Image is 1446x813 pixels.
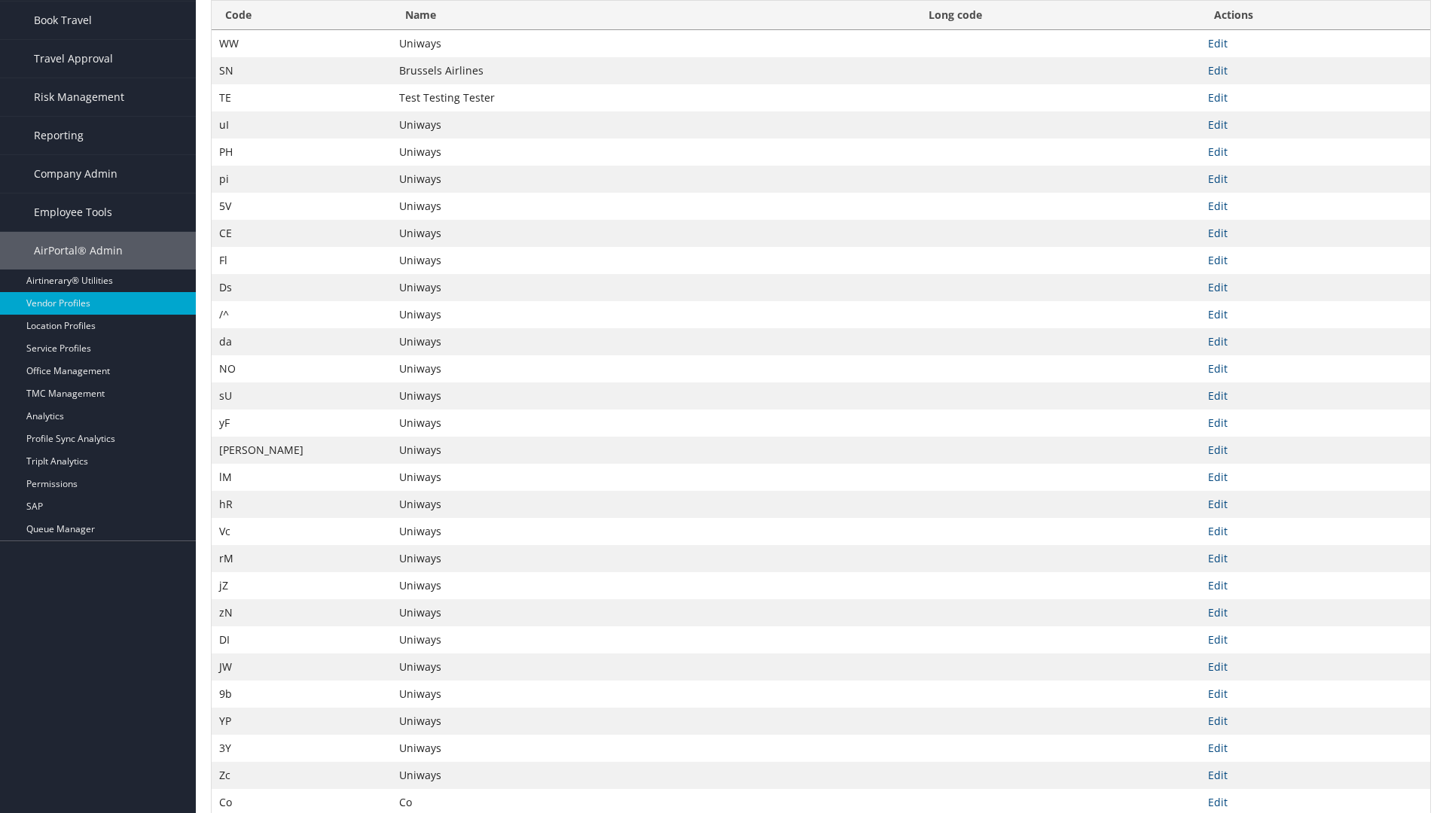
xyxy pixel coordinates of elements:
[392,193,915,220] td: Uniways
[1208,768,1228,782] a: Edit
[392,653,915,681] td: Uniways
[212,735,392,762] td: 3Y
[1208,714,1228,728] a: Edit
[1208,253,1228,267] a: Edit
[1208,63,1228,78] a: Edit
[212,626,392,653] td: DI
[1208,226,1228,240] a: Edit
[212,653,392,681] td: JW
[392,762,915,789] td: Uniways
[212,328,392,355] td: da
[34,232,123,269] span: AirPortal® Admin
[392,30,915,57] td: Uniways
[1208,578,1228,592] a: Edit
[1208,117,1228,132] a: Edit
[1208,605,1228,620] a: Edit
[34,193,112,231] span: Employee Tools
[1208,659,1228,674] a: Edit
[392,382,915,410] td: Uniways
[212,545,392,572] td: rM
[212,491,392,518] td: hR
[212,681,392,708] td: 9b
[1208,334,1228,349] a: Edit
[1208,551,1228,565] a: Edit
[212,708,392,735] td: YP
[212,599,392,626] td: zN
[1208,741,1228,755] a: Edit
[1208,416,1228,430] a: Edit
[392,220,915,247] td: Uniways
[392,111,915,139] td: Uniways
[212,139,392,166] td: PH
[392,301,915,328] td: Uniways
[212,166,392,193] td: pi
[392,410,915,437] td: Uniways
[212,437,392,464] td: [PERSON_NAME]
[212,274,392,301] td: Ds
[392,681,915,708] td: Uniways
[34,117,84,154] span: Reporting
[392,464,915,491] td: Uniways
[212,382,392,410] td: sU
[212,301,392,328] td: /^
[392,599,915,626] td: Uniways
[392,247,915,274] td: Uniways
[392,57,915,84] td: Brussels Airlines
[212,220,392,247] td: CE
[1208,36,1228,50] a: Edit
[392,626,915,653] td: Uniways
[212,410,392,437] td: yF
[392,491,915,518] td: Uniways
[34,40,113,78] span: Travel Approval
[212,30,392,57] td: WW
[1208,497,1228,511] a: Edit
[1208,524,1228,538] a: Edit
[212,572,392,599] td: jZ
[392,735,915,762] td: Uniways
[212,518,392,545] td: Vc
[392,355,915,382] td: Uniways
[212,84,392,111] td: TE
[34,78,124,116] span: Risk Management
[392,437,915,464] td: Uniways
[1208,632,1228,647] a: Edit
[392,139,915,166] td: Uniways
[212,762,392,789] td: Zc
[392,274,915,301] td: Uniways
[1208,470,1228,484] a: Edit
[392,572,915,599] td: Uniways
[1208,307,1228,321] a: Edit
[212,355,392,382] td: NO
[392,328,915,355] td: Uniways
[212,111,392,139] td: uI
[1208,388,1228,403] a: Edit
[1200,1,1430,30] th: Actions
[392,545,915,572] td: Uniways
[915,1,1200,30] th: Long code: activate to sort column descending
[392,708,915,735] td: Uniways
[1208,145,1228,159] a: Edit
[1208,443,1228,457] a: Edit
[1208,280,1228,294] a: Edit
[392,518,915,545] td: Uniways
[1208,90,1228,105] a: Edit
[1208,361,1228,376] a: Edit
[1208,199,1228,213] a: Edit
[212,193,392,220] td: 5V
[34,2,92,39] span: Book Travel
[212,247,392,274] td: Fl
[1208,687,1228,701] a: Edit
[392,166,915,193] td: Uniways
[392,1,915,30] th: Name: activate to sort column ascending
[34,155,117,193] span: Company Admin
[212,1,392,30] th: Code: activate to sort column ascending
[212,57,392,84] td: SN
[212,464,392,491] td: lM
[392,84,915,111] td: Test Testing Tester
[1208,172,1228,186] a: Edit
[1208,795,1228,809] a: Edit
